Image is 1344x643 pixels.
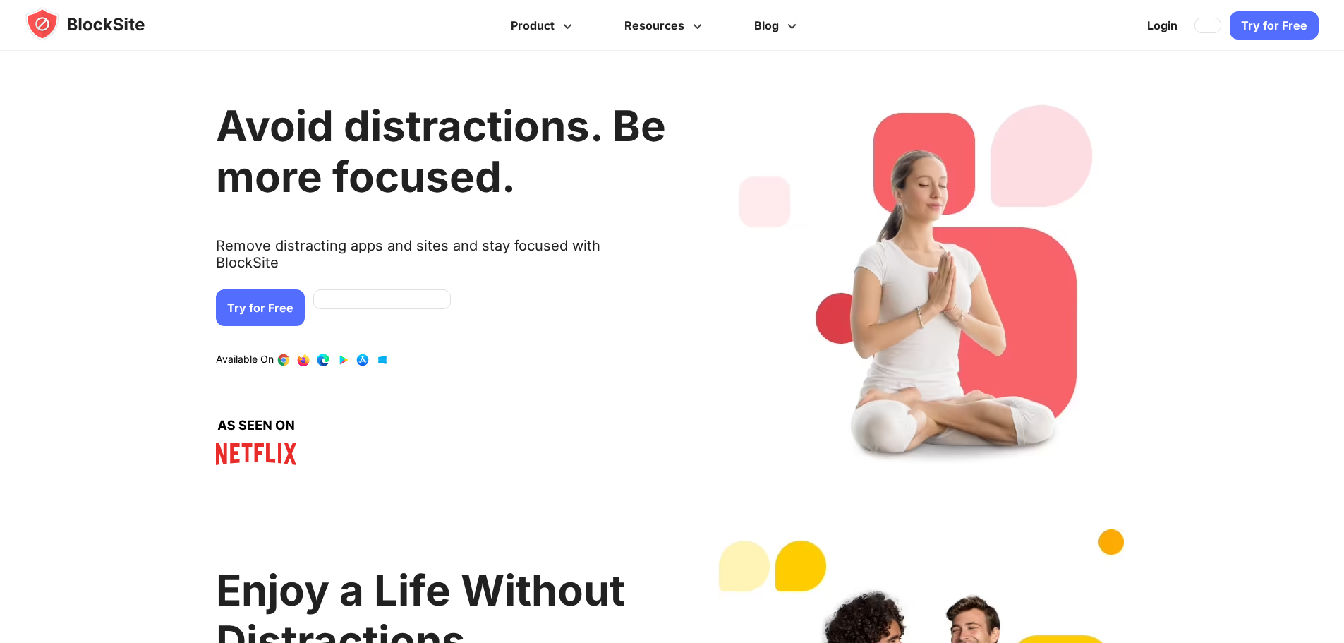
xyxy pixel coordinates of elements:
[1139,8,1186,42] a: Login
[216,237,666,282] text: Remove distracting apps and sites and stay focused with BlockSite
[216,100,666,202] h1: Avoid distractions. Be more focused.
[25,7,172,41] img: blocksite-icon.5d769676.svg
[216,353,274,367] text: Available On
[1230,11,1319,40] a: Try for Free
[216,289,305,326] a: Try for Free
